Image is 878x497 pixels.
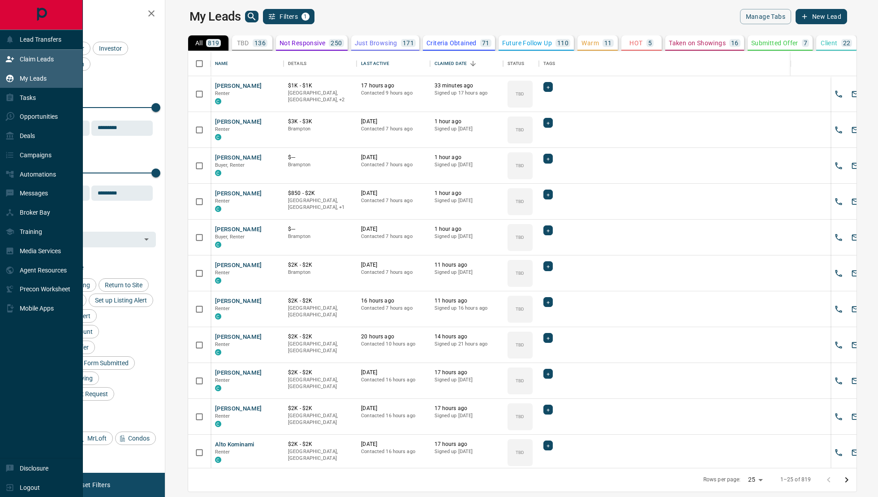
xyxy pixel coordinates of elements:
span: + [547,190,550,199]
svg: Call [834,341,843,350]
svg: Email [851,269,860,278]
span: Renter [215,198,230,204]
button: Call [832,338,845,352]
p: Rows per page: [703,476,741,484]
p: Signed up 21 hours ago [435,341,499,348]
button: Email [849,87,862,101]
span: Renter [215,270,230,276]
p: North York, Toronto [288,90,352,104]
button: [PERSON_NAME] [215,82,262,91]
button: Call [832,87,845,101]
p: TBD [516,377,524,384]
p: 22 [843,40,851,46]
p: 7 [804,40,807,46]
p: Signed up [DATE] [435,125,499,133]
p: Contacted 7 hours ago [361,161,425,169]
p: 16 [731,40,739,46]
div: condos.ca [215,98,221,104]
button: Sort [467,57,479,70]
p: 17 hours ago [435,441,499,448]
span: Renter [215,341,230,347]
p: Contacted 16 hours ago [361,376,425,384]
button: New Lead [796,9,847,24]
p: [DATE] [361,154,425,161]
p: $2K - $2K [288,441,352,448]
p: 71 [482,40,490,46]
span: + [547,333,550,342]
div: + [543,190,553,199]
span: + [547,262,550,271]
p: [DATE] [361,441,425,448]
p: 136 [254,40,266,46]
div: + [543,405,553,415]
button: Reset Filters [68,477,116,493]
p: TBD [516,91,524,97]
p: Brampton [288,161,352,169]
div: Condos [115,432,156,445]
div: Status [503,51,539,76]
svg: Email [851,341,860,350]
span: MrLoft [84,435,110,442]
div: condos.ca [215,349,221,355]
p: [DATE] [361,225,425,233]
p: $2K - $2K [288,333,352,341]
button: [PERSON_NAME] [215,225,262,234]
span: Renter [215,126,230,132]
p: Contacted 7 hours ago [361,305,425,312]
p: $850 - $2K [288,190,352,197]
button: [PERSON_NAME] [215,261,262,270]
p: Brampton [288,233,352,240]
button: Call [832,195,845,208]
span: + [547,405,550,414]
svg: Call [834,269,843,278]
button: [PERSON_NAME] [215,118,262,126]
div: + [543,441,553,450]
button: Call [832,123,845,137]
div: Name [211,51,284,76]
p: TBD [516,449,524,456]
p: 1 hour ago [435,118,499,125]
p: Signed up [DATE] [435,161,499,169]
button: [PERSON_NAME] [215,154,262,162]
button: [PERSON_NAME] [215,405,262,413]
div: condos.ca [215,457,221,463]
svg: Email [851,412,860,421]
p: [GEOGRAPHIC_DATA], [GEOGRAPHIC_DATA] [288,448,352,462]
p: Brampton [288,269,352,276]
p: TBD [516,198,524,205]
p: Contacted 7 hours ago [361,233,425,240]
p: [GEOGRAPHIC_DATA], [GEOGRAPHIC_DATA] [288,305,352,319]
p: Client [821,40,837,46]
span: + [547,226,550,235]
span: + [547,369,550,378]
button: Call [832,374,845,388]
button: Email [849,338,862,352]
p: 11 hours ago [435,261,499,269]
p: [GEOGRAPHIC_DATA], [GEOGRAPHIC_DATA] [288,376,352,390]
div: condos.ca [215,242,221,248]
p: [DATE] [361,405,425,412]
p: TBD [516,234,524,241]
div: Details [288,51,306,76]
p: Contacted 9 hours ago [361,90,425,97]
span: Buyer, Renter [215,234,245,240]
button: Email [849,267,862,280]
p: $2K - $2K [288,369,352,376]
span: Renter [215,306,230,311]
p: Warm [581,40,599,46]
button: Email [849,231,862,244]
div: + [543,154,553,164]
span: Renter [215,91,230,96]
p: 16 hours ago [361,297,425,305]
p: $2K - $2K [288,297,352,305]
p: TBD [516,270,524,277]
button: Email [849,446,862,459]
p: Signed up 17 hours ago [435,90,499,97]
button: Email [849,374,862,388]
p: Criteria Obtained [426,40,477,46]
p: Signed up 16 hours ago [435,305,499,312]
p: Not Responsive [280,40,326,46]
div: Claimed Date [430,51,503,76]
p: TBD [516,162,524,169]
button: Email [849,410,862,424]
